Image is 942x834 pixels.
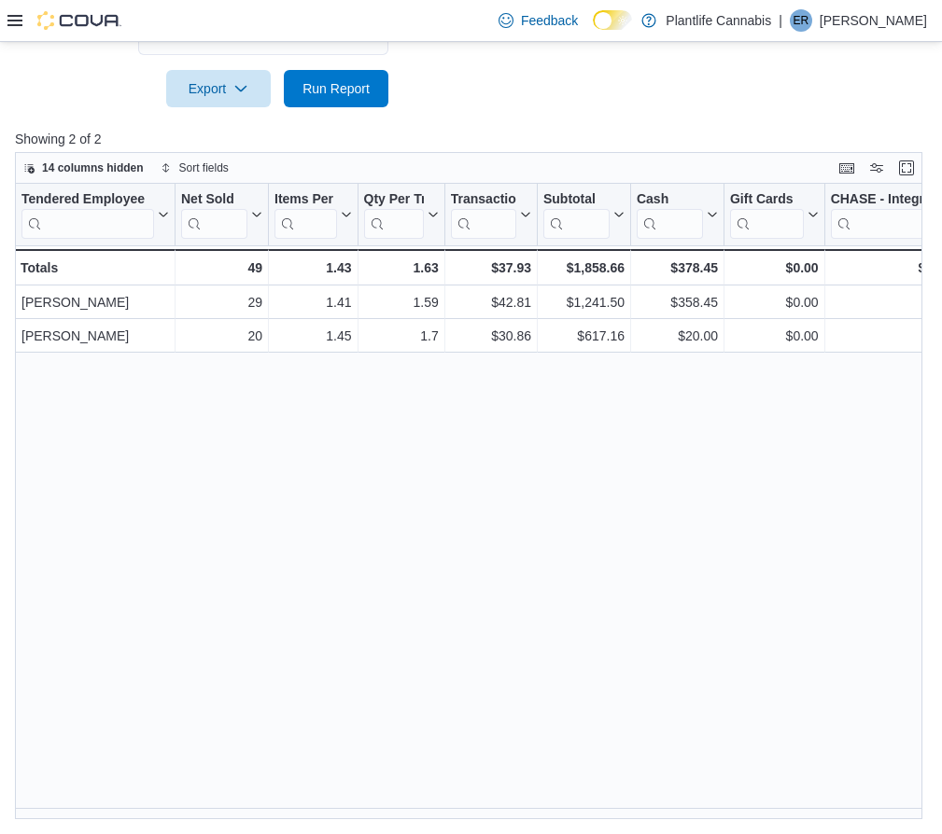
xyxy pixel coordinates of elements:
div: Transaction Average [451,190,516,208]
button: Net Sold [181,190,262,238]
button: Display options [865,157,888,179]
button: Transaction Average [451,190,531,238]
div: 1.43 [274,257,352,279]
span: Run Report [302,79,370,98]
button: Run Report [284,70,388,107]
span: Export [177,70,260,107]
div: 1.41 [274,291,352,313]
span: ER [794,9,809,32]
button: Gift Cards [730,190,819,238]
div: 20 [181,325,262,347]
div: Items Per Transaction [274,190,337,238]
button: Cash [637,190,718,238]
img: Cova [37,11,121,30]
div: [PERSON_NAME] [21,325,169,347]
div: Emily Rhese [790,9,812,32]
div: Transaction Average [451,190,516,238]
button: Sort fields [153,157,236,179]
p: [PERSON_NAME] [820,9,927,32]
div: $617.16 [543,325,625,347]
div: 1.45 [274,325,352,347]
p: Plantlife Cannabis [666,9,771,32]
div: Net Sold [181,190,247,208]
div: $37.93 [451,257,531,279]
p: Showing 2 of 2 [15,130,932,148]
button: Tendered Employee [21,190,169,238]
div: Cash [637,190,703,238]
div: Gift Card Sales [730,190,804,238]
div: Qty Per Transaction [364,190,424,208]
div: $1,858.66 [543,257,625,279]
div: 1.7 [364,325,439,347]
div: [PERSON_NAME] [21,291,169,313]
div: Subtotal [543,190,610,208]
div: Tendered Employee [21,190,154,208]
button: Qty Per Transaction [364,190,439,238]
span: 14 columns hidden [42,160,144,175]
div: Items Per Transaction [274,190,337,208]
div: $30.86 [451,325,531,347]
div: Totals [21,257,169,279]
div: $42.81 [451,291,531,313]
button: Enter fullscreen [895,157,918,179]
button: Subtotal [543,190,625,238]
div: $0.00 [730,325,819,347]
div: $20.00 [637,325,718,347]
span: Feedback [521,11,578,30]
div: 49 [181,257,262,279]
div: Cash [637,190,703,208]
div: 29 [181,291,262,313]
button: 14 columns hidden [16,157,151,179]
a: Feedback [491,2,585,39]
div: Net Sold [181,190,247,238]
div: $358.45 [637,291,718,313]
div: Subtotal [543,190,610,238]
div: Tendered Employee [21,190,154,238]
div: $1,241.50 [543,291,625,313]
button: Keyboard shortcuts [836,157,858,179]
div: $0.00 [730,257,819,279]
div: 1.63 [364,257,439,279]
button: Export [166,70,271,107]
div: Gift Cards [730,190,804,208]
input: Dark Mode [593,10,632,30]
div: $0.00 [730,291,819,313]
span: Sort fields [179,160,229,175]
p: | [779,9,782,32]
div: Qty Per Transaction [364,190,424,238]
div: 1.59 [364,291,439,313]
div: $378.45 [637,257,718,279]
button: Items Per Transaction [274,190,352,238]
